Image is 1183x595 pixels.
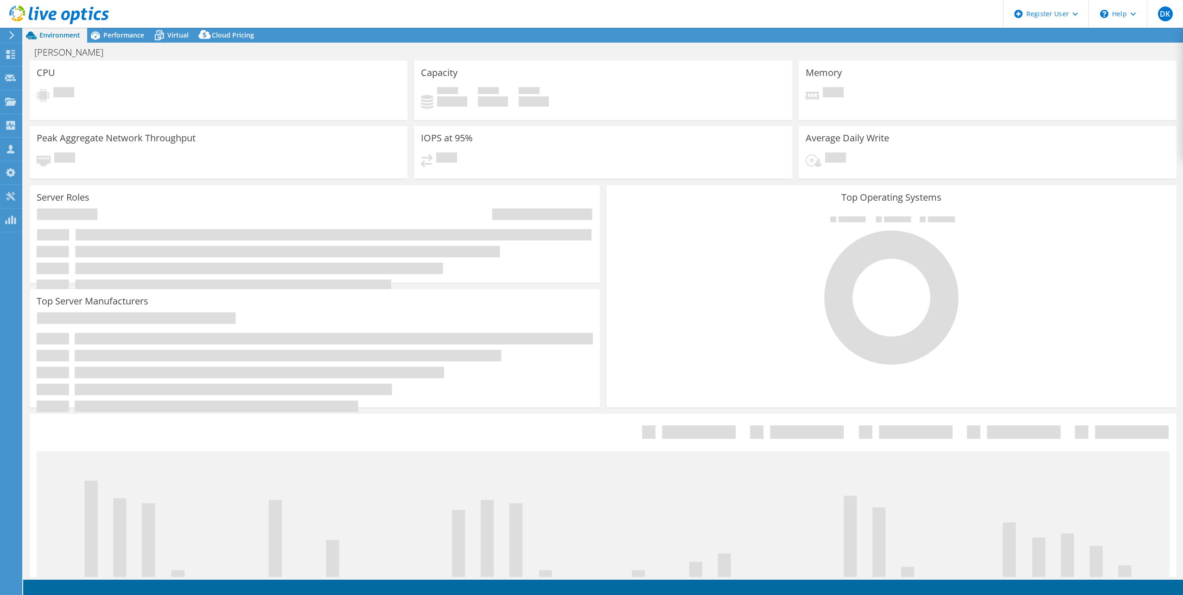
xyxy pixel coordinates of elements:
[37,68,55,78] h3: CPU
[39,31,80,39] span: Environment
[825,152,846,165] span: Pending
[421,68,458,78] h3: Capacity
[806,68,842,78] h3: Memory
[436,152,457,165] span: Pending
[37,133,196,143] h3: Peak Aggregate Network Throughput
[519,96,549,107] h4: 0 GiB
[437,87,458,96] span: Used
[1158,6,1173,21] span: DK
[1100,10,1108,18] svg: \n
[53,87,74,100] span: Pending
[421,133,473,143] h3: IOPS at 95%
[167,31,189,39] span: Virtual
[37,296,148,306] h3: Top Server Manufacturers
[823,87,844,100] span: Pending
[806,133,889,143] h3: Average Daily Write
[519,87,540,96] span: Total
[54,152,75,165] span: Pending
[30,47,118,57] h1: [PERSON_NAME]
[613,192,1170,203] h3: Top Operating Systems
[437,96,467,107] h4: 0 GiB
[37,192,89,203] h3: Server Roles
[103,31,144,39] span: Performance
[478,96,508,107] h4: 0 GiB
[478,87,499,96] span: Free
[212,31,254,39] span: Cloud Pricing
